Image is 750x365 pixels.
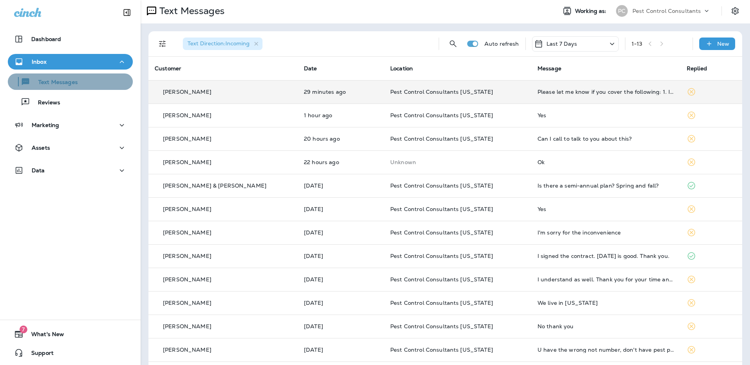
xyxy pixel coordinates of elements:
button: Data [8,163,133,178]
span: Message [537,65,561,72]
div: No thank you [537,323,674,329]
button: Settings [728,4,742,18]
p: [PERSON_NAME] [163,112,211,118]
span: Pest Control Consultants [US_STATE] [390,182,493,189]
div: Yes [537,206,674,212]
span: Pest Control Consultants [US_STATE] [390,346,493,353]
span: Location [390,65,413,72]
button: Filters [155,36,170,52]
p: [PERSON_NAME] [163,206,211,212]
span: Text Direction : Incoming [187,40,250,47]
button: Reviews [8,94,133,110]
button: Search Messages [445,36,461,52]
span: Replied [687,65,707,72]
div: We live in Missouri [537,300,674,306]
div: Yes [537,112,674,118]
p: Last 7 Days [546,41,577,47]
div: Can I call to talk to you about this? [537,136,674,142]
p: Sep 24, 2025 12:54 PM [304,253,378,259]
p: [PERSON_NAME] [163,136,211,142]
div: I'm sorry for the inconvenience [537,229,674,236]
div: PC [616,5,628,17]
p: Sep 30, 2025 12:17 PM [304,89,378,95]
div: Is there a semi-annual plan? Spring and fall? [537,182,674,189]
p: [PERSON_NAME] [163,253,211,259]
p: Text Messages [30,79,78,86]
span: What's New [23,331,64,340]
div: U have the wrong not number, don't have pest problems just spam problems, [537,347,674,353]
p: Inbox [32,59,46,65]
p: Sep 27, 2025 06:24 PM [304,206,378,212]
p: Sep 30, 2025 11:40 AM [304,112,378,118]
span: Pest Control Consultants [US_STATE] [390,299,493,306]
button: Marketing [8,117,133,133]
p: Reviews [30,99,60,107]
p: Sep 23, 2025 12:56 PM [304,300,378,306]
p: [PERSON_NAME] [163,276,211,283]
span: Pest Control Consultants [US_STATE] [390,229,493,236]
p: [PERSON_NAME] [163,159,211,165]
span: Pest Control Consultants [US_STATE] [390,323,493,330]
span: Pest Control Consultants [US_STATE] [390,276,493,283]
p: Sep 29, 2025 04:08 PM [304,136,378,142]
button: Support [8,345,133,361]
p: Sep 24, 2025 02:41 PM [304,229,378,236]
button: Dashboard [8,31,133,47]
p: [PERSON_NAME] [163,229,211,236]
span: Pest Control Consultants [US_STATE] [390,88,493,95]
span: 7 [20,326,27,333]
p: Data [32,167,45,174]
p: Text Messages [156,5,225,17]
button: Text Messages [8,73,133,90]
span: Pest Control Consultants [US_STATE] [390,112,493,119]
span: Working as: [575,8,608,14]
p: Pest Control Consultants [632,8,701,14]
p: Auto refresh [484,41,519,47]
button: Inbox [8,54,133,70]
p: Dashboard [31,36,61,42]
div: 1 - 13 [632,41,643,47]
p: [PERSON_NAME] [163,300,211,306]
p: [PERSON_NAME] [163,89,211,95]
p: This customer does not have a last location and the phone number they messaged is not assigned to... [390,159,525,165]
p: Sep 23, 2025 03:35 PM [304,276,378,283]
span: Pest Control Consultants [US_STATE] [390,135,493,142]
span: Customer [155,65,181,72]
p: New [717,41,729,47]
div: I signed the contract. Tomorrow is good. Thank you. [537,253,674,259]
span: Date [304,65,317,72]
p: Sep 23, 2025 07:25 AM [304,347,378,353]
button: 7What's New [8,326,133,342]
span: Pest Control Consultants [US_STATE] [390,206,493,213]
div: Text Direction:Incoming [183,38,262,50]
p: Sep 29, 2025 02:33 PM [304,159,378,165]
span: Support [23,350,54,359]
p: Marketing [32,122,59,128]
p: [PERSON_NAME] & [PERSON_NAME] [163,182,266,189]
p: Sep 23, 2025 07:30 AM [304,323,378,329]
button: Collapse Sidebar [116,5,138,20]
span: Pest Control Consultants [US_STATE] [390,252,493,259]
p: [PERSON_NAME] [163,347,211,353]
div: Ok [537,159,674,165]
div: Please let me know if you cover the following: 1. Interior 2. Basement 3. Garage 4. Exterior 5. E... [537,89,674,95]
p: Sep 29, 2025 11:26 AM [304,182,378,189]
div: I understand as well. Thank you for your time and effort. [537,276,674,283]
button: Assets [8,140,133,156]
p: [PERSON_NAME] [163,323,211,329]
p: Assets [32,145,50,151]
